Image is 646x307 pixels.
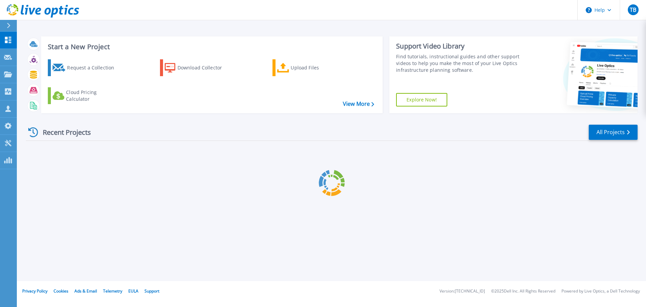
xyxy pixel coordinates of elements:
a: Telemetry [103,288,122,294]
div: Support Video Library [396,42,523,51]
a: EULA [128,288,138,294]
a: Explore Now! [396,93,447,106]
a: View More [343,101,374,107]
a: Download Collector [160,59,235,76]
a: Request a Collection [48,59,123,76]
div: Download Collector [177,61,231,74]
li: © 2025 Dell Inc. All Rights Reserved [491,289,555,294]
a: Cookies [54,288,68,294]
a: All Projects [589,125,638,140]
li: Version: [TECHNICAL_ID] [440,289,485,294]
a: Support [144,288,159,294]
a: Upload Files [272,59,348,76]
div: Upload Files [291,61,345,74]
span: TB [630,7,636,12]
a: Cloud Pricing Calculator [48,87,123,104]
a: Ads & Email [74,288,97,294]
h3: Start a New Project [48,43,374,51]
div: Request a Collection [67,61,121,74]
li: Powered by Live Optics, a Dell Technology [561,289,640,294]
div: Find tutorials, instructional guides and other support videos to help you make the most of your L... [396,53,523,73]
a: Privacy Policy [22,288,47,294]
div: Cloud Pricing Calculator [66,89,120,102]
div: Recent Projects [26,124,100,141]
